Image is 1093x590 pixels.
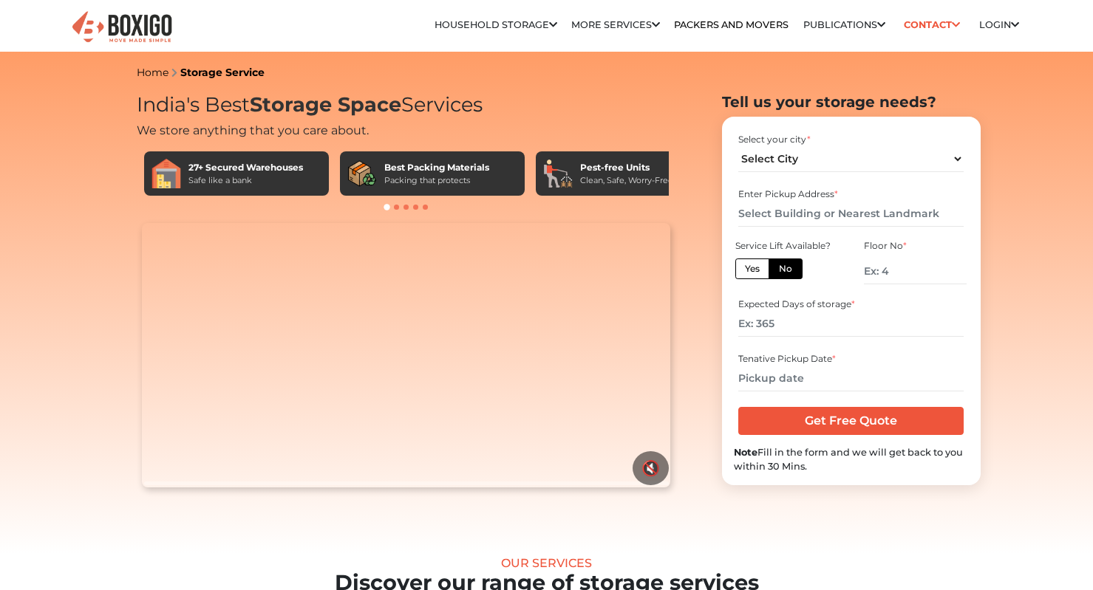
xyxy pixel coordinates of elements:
a: Storage Service [180,66,265,79]
div: Safe like a bank [188,174,303,187]
img: Pest-free Units [543,159,573,188]
a: Home [137,66,168,79]
h2: Tell us your storage needs? [722,93,981,111]
video: Your browser does not support the video tag. [142,223,670,487]
div: 27+ Secured Warehouses [188,161,303,174]
span: We store anything that you care about. [137,123,369,137]
label: No [769,258,803,279]
div: Packing that protects [384,174,489,187]
div: Best Packing Materials [384,161,489,174]
div: Clean, Safe, Worry-Free [580,174,673,187]
img: Best Packing Materials [347,159,377,188]
button: 🔇 [633,451,669,485]
a: Publications [803,19,885,30]
div: Pest-free Units [580,161,673,174]
input: Get Free Quote [738,407,964,435]
div: Our Services [44,556,1049,570]
a: Contact [899,13,965,36]
div: Enter Pickup Address [738,188,964,201]
div: Service Lift Available? [735,239,837,253]
input: Ex: 4 [864,258,966,284]
a: More services [571,19,660,30]
img: 27+ Secured Warehouses [151,159,181,188]
input: Select Building or Nearest Landmark [738,201,964,227]
img: Boxigo [70,10,174,46]
span: Storage Space [250,92,401,117]
input: Pickup date [738,366,964,391]
h1: India's Best Services [137,93,676,117]
label: Yes [735,258,769,279]
div: Fill in the form and we will get back to you within 30 Mins. [734,445,969,473]
a: Packers and Movers [674,19,789,30]
div: Tenative Pickup Date [738,352,964,366]
div: Expected Days of storage [738,298,964,311]
div: Floor No [864,239,966,253]
a: Household Storage [435,19,557,30]
b: Note [734,447,757,458]
div: Select your city [738,133,964,146]
input: Ex: 365 [738,311,964,337]
a: Login [979,19,1019,30]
